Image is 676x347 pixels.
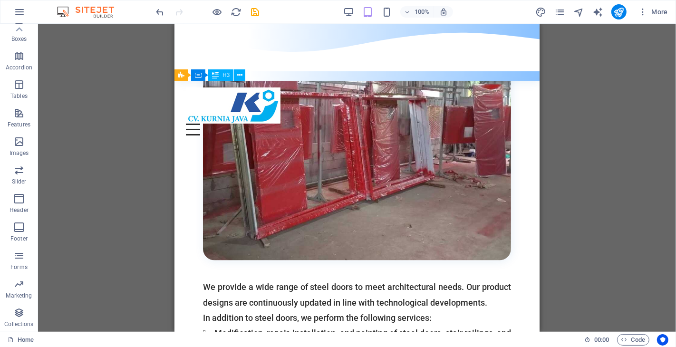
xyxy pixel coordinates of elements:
button: save [250,6,261,18]
p: Forms [10,263,28,271]
button: navigator [573,6,585,18]
button: text_generator [592,6,604,18]
i: Undo: Change text (Ctrl+Z) [155,7,166,18]
span: More [638,7,668,17]
span: Code [621,334,645,346]
p: Header [10,206,29,214]
span: H3 [222,72,230,78]
p: Accordion [6,64,32,71]
p: Features [8,121,30,128]
button: reload [231,6,242,18]
button: Code [617,334,649,346]
button: More [634,4,672,19]
button: pages [554,6,566,18]
button: design [535,6,547,18]
p: Tables [10,92,28,100]
span: : [601,336,602,343]
p: Collections [4,320,33,328]
p: Boxes [11,35,27,43]
h6: Session time [584,334,609,346]
p: Images [10,149,29,157]
i: Publish [613,7,624,18]
a: Click to cancel selection. Double-click to open Pages [8,334,34,346]
button: 100% [400,6,434,18]
i: Navigator [573,7,584,18]
i: Save (Ctrl+S) [250,7,261,18]
p: Footer [10,235,28,242]
img: Editor Logo [55,6,126,18]
i: Pages (Ctrl+Alt+S) [554,7,565,18]
i: Reload page [231,7,242,18]
button: publish [611,4,627,19]
button: Usercentrics [657,334,668,346]
p: Marketing [6,292,32,299]
p: Slider [12,178,27,185]
i: Design (Ctrl+Alt+Y) [535,7,546,18]
i: AI Writer [592,7,603,18]
h6: 100% [415,6,430,18]
i: On resize automatically adjust zoom level to fit chosen device. [439,8,448,16]
button: undo [155,6,166,18]
button: Click here to leave preview mode and continue editing [212,6,223,18]
span: 00 00 [594,334,609,346]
